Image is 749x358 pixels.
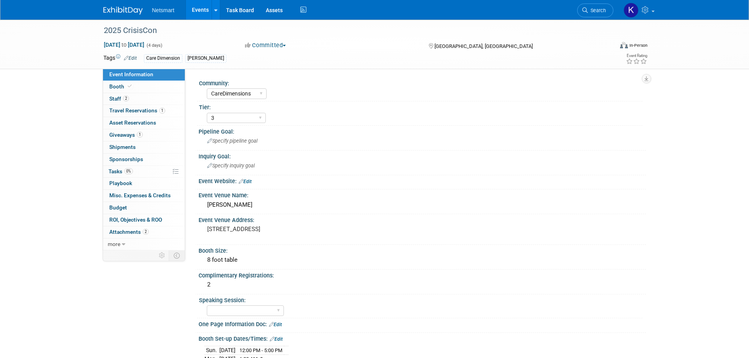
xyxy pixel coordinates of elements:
[169,250,185,261] td: Toggle Event Tabs
[109,71,153,77] span: Event Information
[242,41,289,50] button: Committed
[109,204,127,211] span: Budget
[199,126,646,136] div: Pipeline Goal:
[204,199,640,211] div: [PERSON_NAME]
[120,42,128,48] span: to
[199,175,646,185] div: Event Website:
[109,156,143,162] span: Sponsorships
[204,254,640,266] div: 8 foot table
[239,179,252,184] a: Edit
[137,132,143,138] span: 1
[144,54,182,62] div: Care Dimension
[109,107,165,114] span: Travel Reservations
[103,226,185,238] a: Attachments2
[207,163,255,169] span: Specify inquiry goal
[199,214,646,224] div: Event Venue Address:
[577,4,613,17] a: Search
[567,41,648,53] div: Event Format
[103,214,185,226] a: ROI, Objectives & ROO
[109,192,171,198] span: Misc. Expenses & Credits
[269,322,282,327] a: Edit
[152,7,175,13] span: Netsmart
[103,166,185,178] a: Tasks0%
[108,241,120,247] span: more
[109,132,143,138] span: Giveaways
[103,239,185,250] a: more
[239,347,282,353] span: 12:00 PM - 5:00 PM
[146,43,162,48] span: (4 days)
[199,77,642,87] div: Community:
[103,190,185,202] a: Misc. Expenses & Credits
[207,226,376,233] pre: [STREET_ADDRESS]
[620,42,628,48] img: Format-Inperson.png
[219,346,236,355] td: [DATE]
[103,105,185,117] a: Travel Reservations1
[124,55,137,61] a: Edit
[124,168,133,174] span: 0%
[101,24,602,38] div: 2025 CrisisCon
[103,141,185,153] a: Shipments
[204,279,640,291] div: 2
[128,84,132,88] i: Booth reservation complete
[199,245,646,255] div: Booth Size:
[270,336,283,342] a: Edit
[185,54,226,62] div: [PERSON_NAME]
[143,229,149,235] span: 2
[109,217,162,223] span: ROI, Objectives & ROO
[103,202,185,214] a: Budget
[155,250,169,261] td: Personalize Event Tab Strip
[103,41,145,48] span: [DATE] [DATE]
[103,154,185,165] a: Sponsorships
[123,95,129,101] span: 2
[109,83,133,90] span: Booth
[199,333,646,343] div: Booth Set-up Dates/Times:
[103,129,185,141] a: Giveaways1
[103,93,185,105] a: Staff2
[199,270,646,279] div: Complimentary Registrations:
[199,101,642,111] div: Tier:
[109,180,132,186] span: Playbook
[199,318,646,329] div: One Page Information Doc:
[103,54,137,63] td: Tags
[199,151,646,160] div: Inquiry Goal:
[626,54,647,58] div: Event Rating
[434,43,533,49] span: [GEOGRAPHIC_DATA], [GEOGRAPHIC_DATA]
[103,7,143,15] img: ExhibitDay
[629,42,648,48] div: In-Person
[199,189,646,199] div: Event Venue Name:
[109,168,133,174] span: Tasks
[207,138,258,144] span: Specify pipeline goal
[109,229,149,235] span: Attachments
[204,346,219,355] td: Sun.
[103,178,185,189] a: Playbook
[109,95,129,102] span: Staff
[109,119,156,126] span: Asset Reservations
[588,7,606,13] span: Search
[103,69,185,81] a: Event Information
[624,3,639,18] img: Kaitlyn Woicke
[199,294,642,304] div: Speaking Session:
[103,117,185,129] a: Asset Reservations
[159,108,165,114] span: 1
[103,81,185,93] a: Booth
[109,144,136,150] span: Shipments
